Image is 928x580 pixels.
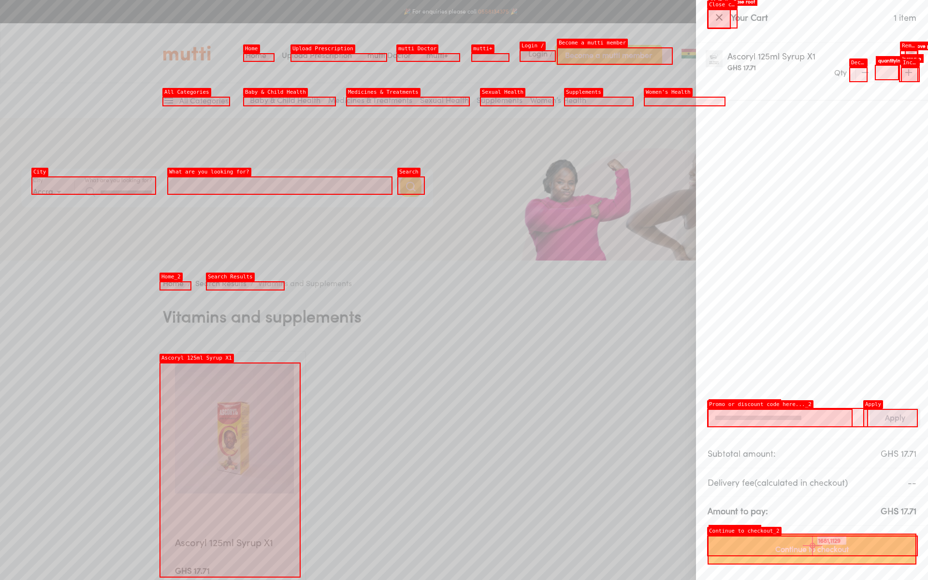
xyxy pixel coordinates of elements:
[708,534,916,565] button: Continue to checkout
[881,505,916,518] p: GHS 17.71
[706,50,723,67] img: Ascoryl 125ml Syrup X1
[899,63,918,82] span: increase
[718,542,906,556] span: Continue to checkout
[881,447,916,460] p: GHS 17.71
[708,505,768,518] p: Amount to pay:
[908,476,916,489] p: --
[708,476,885,489] p: Delivery fee (calculated in checkout)
[908,52,915,59] img: Remove Product
[708,447,776,460] p: Subtotal amount:
[834,67,847,78] p: Qty
[727,50,899,63] p: Ascoryl 125ml Syrup X1
[727,63,756,93] div: GHS 17.71
[894,11,916,24] p: 1 item
[731,11,768,24] p: Your Cart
